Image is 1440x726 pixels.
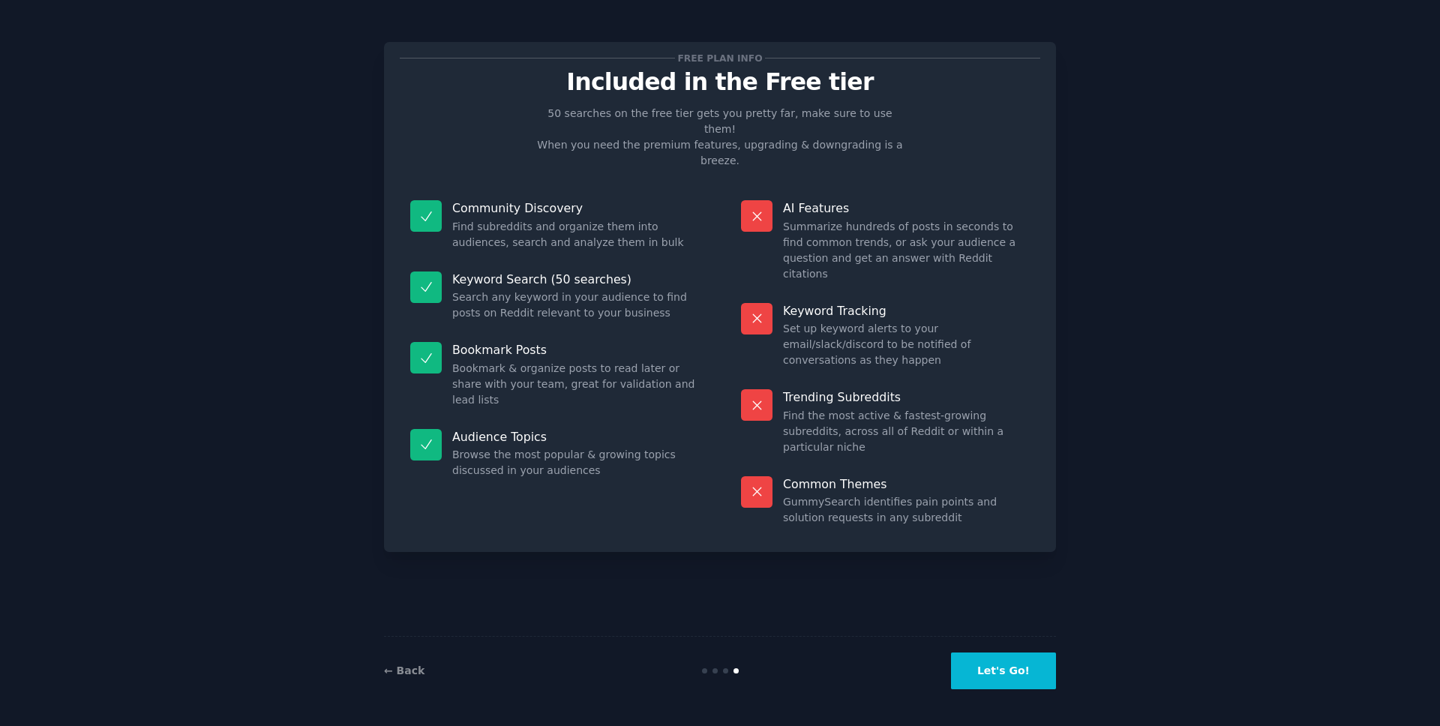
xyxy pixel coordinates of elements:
[452,219,699,250] dd: Find subreddits and organize them into audiences, search and analyze them in bulk
[452,447,699,478] dd: Browse the most popular & growing topics discussed in your audiences
[452,342,699,358] p: Bookmark Posts
[452,289,699,321] dd: Search any keyword in your audience to find posts on Reddit relevant to your business
[452,429,699,445] p: Audience Topics
[452,361,699,408] dd: Bookmark & organize posts to read later or share with your team, great for validation and lead lists
[783,389,1030,405] p: Trending Subreddits
[783,219,1030,282] dd: Summarize hundreds of posts in seconds to find common trends, or ask your audience a question and...
[384,664,424,676] a: ← Back
[783,321,1030,368] dd: Set up keyword alerts to your email/slack/discord to be notified of conversations as they happen
[400,69,1040,95] p: Included in the Free tier
[452,200,699,216] p: Community Discovery
[531,106,909,169] p: 50 searches on the free tier gets you pretty far, make sure to use them! When you need the premiu...
[783,200,1030,216] p: AI Features
[452,271,699,287] p: Keyword Search (50 searches)
[783,303,1030,319] p: Keyword Tracking
[783,476,1030,492] p: Common Themes
[951,652,1056,689] button: Let's Go!
[783,494,1030,526] dd: GummySearch identifies pain points and solution requests in any subreddit
[675,50,765,66] span: Free plan info
[783,408,1030,455] dd: Find the most active & fastest-growing subreddits, across all of Reddit or within a particular niche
